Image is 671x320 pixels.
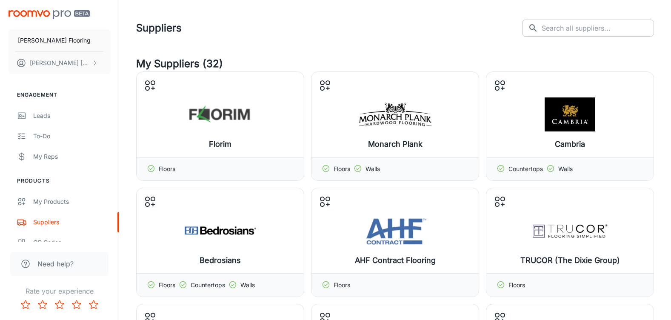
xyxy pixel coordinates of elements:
[33,217,110,227] div: Suppliers
[558,164,573,174] p: Walls
[334,280,350,290] p: Floors
[33,238,110,247] div: QR Codes
[365,164,380,174] p: Walls
[9,29,110,51] button: [PERSON_NAME] Flooring
[7,286,112,296] p: Rate your experience
[68,296,85,313] button: Rate 4 star
[18,36,91,45] p: [PERSON_NAME] Flooring
[85,296,102,313] button: Rate 5 star
[136,56,654,71] h4: My Suppliers (32)
[33,197,110,206] div: My Products
[191,280,225,290] p: Countertops
[33,131,110,141] div: To-do
[136,20,182,36] h1: Suppliers
[17,296,34,313] button: Rate 1 star
[34,296,51,313] button: Rate 2 star
[159,280,175,290] p: Floors
[9,52,110,74] button: [PERSON_NAME] [PERSON_NAME]
[159,164,175,174] p: Floors
[240,280,255,290] p: Walls
[37,259,74,269] span: Need help?
[334,164,350,174] p: Floors
[542,20,654,37] input: Search all suppliers...
[51,296,68,313] button: Rate 3 star
[33,152,110,161] div: My Reps
[30,58,90,68] p: [PERSON_NAME] [PERSON_NAME]
[9,10,90,19] img: Roomvo PRO Beta
[508,164,543,174] p: Countertops
[33,111,110,120] div: Leads
[508,280,525,290] p: Floors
